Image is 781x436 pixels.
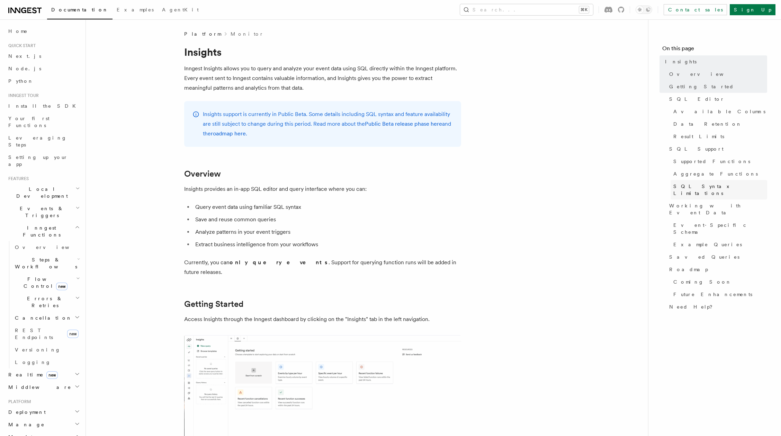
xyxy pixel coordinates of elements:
span: Supported Functions [673,158,750,165]
span: SQL Editor [669,96,725,103]
a: Working with Event Data [666,199,767,219]
a: SQL Support [666,143,767,155]
span: Python [8,78,34,84]
span: Platform [184,30,221,37]
a: Event-Specific Schema [671,219,767,238]
a: Logging [12,356,81,368]
a: Documentation [47,2,113,19]
a: Saved Queries [666,251,767,263]
span: Inngest Functions [6,224,75,238]
h1: Insights [184,46,461,58]
button: Middleware [6,381,81,393]
span: Overview [669,71,740,78]
p: Access Insights through the Inngest dashboard by clicking on the "Insights" tab in the left navig... [184,314,461,324]
button: Toggle dark mode [636,6,652,14]
a: Monitor [231,30,263,37]
p: Inngest Insights allows you to query and analyze your event data using SQL directly within the In... [184,64,461,93]
strong: only query events [230,259,329,266]
span: new [67,330,79,338]
button: Events & Triggers [6,202,81,222]
li: Save and reuse common queries [193,215,461,224]
span: Setting up your app [8,154,68,167]
span: Documentation [51,7,108,12]
a: Examples [113,2,158,19]
button: Flow Controlnew [12,273,81,292]
span: Saved Queries [669,253,739,260]
span: Insights [665,58,697,65]
a: AgentKit [158,2,203,19]
a: roadmap here [211,130,246,137]
button: Search...⌘K [460,4,593,15]
span: Manage [6,421,45,428]
a: REST Endpointsnew [12,324,81,344]
button: Inngest Functions [6,222,81,241]
a: Insights [662,55,767,68]
span: Steps & Workflows [12,256,77,270]
a: Setting up your app [6,151,81,170]
span: new [56,283,68,290]
button: Manage [6,418,81,431]
span: Platform [6,399,31,404]
a: Getting Started [184,299,243,309]
span: Features [6,176,29,181]
span: REST Endpoints [15,328,53,340]
span: Events & Triggers [6,205,75,219]
span: Inngest tour [6,93,39,98]
a: Overview [184,169,221,179]
span: Event-Specific Schema [673,222,767,235]
span: Leveraging Steps [8,135,67,148]
span: Local Development [6,186,75,199]
span: Logging [15,359,51,365]
a: Getting Started [666,80,767,93]
a: Contact sales [664,4,727,15]
span: Examples [117,7,154,12]
span: Realtime [6,371,58,378]
span: Quick start [6,43,36,48]
span: Your first Functions [8,116,50,128]
a: Leveraging Steps [6,132,81,151]
a: Supported Functions [671,155,767,168]
a: SQL Editor [666,93,767,105]
li: Analyze patterns in your event triggers [193,227,461,237]
a: Available Columns [671,105,767,118]
span: Cancellation [12,314,72,321]
span: Overview [15,244,86,250]
span: Errors & Retries [12,295,75,309]
h4: On this page [662,44,767,55]
a: Sign Up [730,4,775,15]
span: Flow Control [12,276,76,290]
kbd: ⌘K [579,6,589,13]
span: Roadmap [669,266,708,273]
span: Versioning [15,347,61,353]
a: Overview [666,68,767,80]
a: Versioning [12,344,81,356]
p: Insights support is currently in Public Beta. Some details including SQL syntax and feature avail... [203,109,453,139]
button: Deployment [6,406,81,418]
div: Inngest Functions [6,241,81,368]
button: Cancellation [12,312,81,324]
span: Node.js [8,66,41,71]
span: Deployment [6,409,46,416]
a: Your first Functions [6,112,81,132]
a: Home [6,25,81,37]
span: Install the SDK [8,103,80,109]
span: Home [8,28,28,35]
span: Future Enhancements [673,291,752,298]
span: Aggregate Functions [673,170,758,177]
a: Public Beta release phase here [365,121,442,127]
span: SQL Support [669,145,724,152]
span: Getting Started [669,83,734,90]
button: Errors & Retries [12,292,81,312]
span: new [46,371,58,379]
a: Result Limits [671,130,767,143]
span: Need Help? [669,303,717,310]
a: Next.js [6,50,81,62]
span: Next.js [8,53,41,59]
span: Coming Soon [673,278,731,285]
button: Realtimenew [6,368,81,381]
a: Aggregate Functions [671,168,767,180]
a: Node.js [6,62,81,75]
a: Install the SDK [6,100,81,112]
span: SQL Syntax Limitations [673,183,767,197]
span: Example Queries [673,241,742,248]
